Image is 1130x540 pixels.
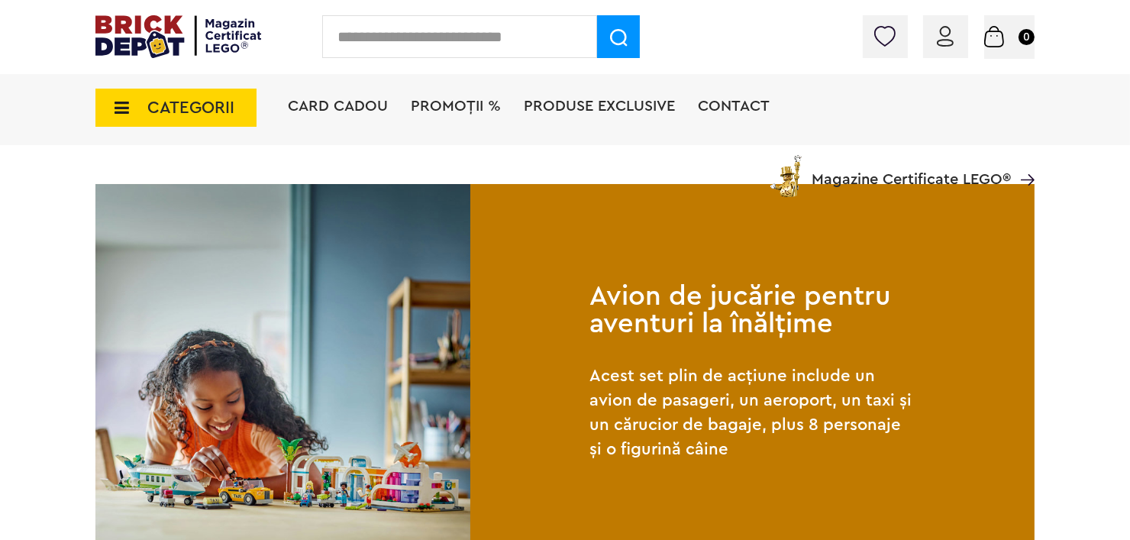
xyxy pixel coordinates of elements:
a: Contact [698,99,770,114]
a: PROMOȚII % [411,99,501,114]
small: 0 [1019,29,1035,45]
a: Produse exclusive [524,99,675,114]
span: Acest set plin de acțiune include un avion de pasageri, un aeroport, un taxi și un cărucior de ba... [590,367,912,458]
span: Magazine Certificate LEGO® [812,152,1011,187]
h2: Avion de jucărie pentru aventuri la înălțime [590,283,915,338]
a: Magazine Certificate LEGO® [1011,152,1035,167]
a: Card Cadou [288,99,388,114]
span: CATEGORII [147,99,234,116]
